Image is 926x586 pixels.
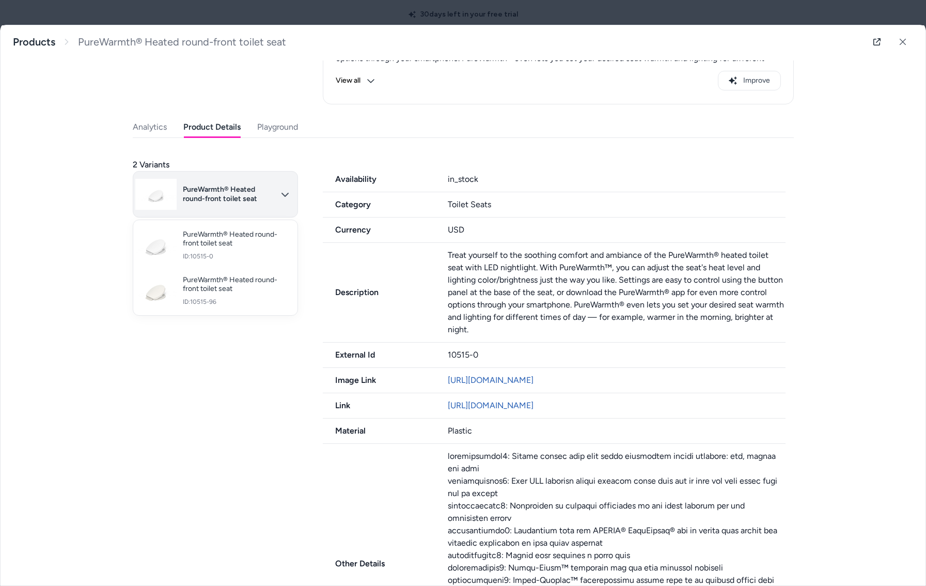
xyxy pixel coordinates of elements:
span: ID: 10515-96 [183,298,289,306]
span: ID: 10515-0 [183,252,289,260]
img: 10515-96_ISO_d2c0022856_rgb [135,270,177,311]
span: PureWarmth® Heated round-front toilet seat [183,275,289,294]
img: 10515-0_ISO_d2c0022809_rgb [135,224,177,266]
span: PureWarmth® Heated round-front toilet seat [183,230,289,248]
